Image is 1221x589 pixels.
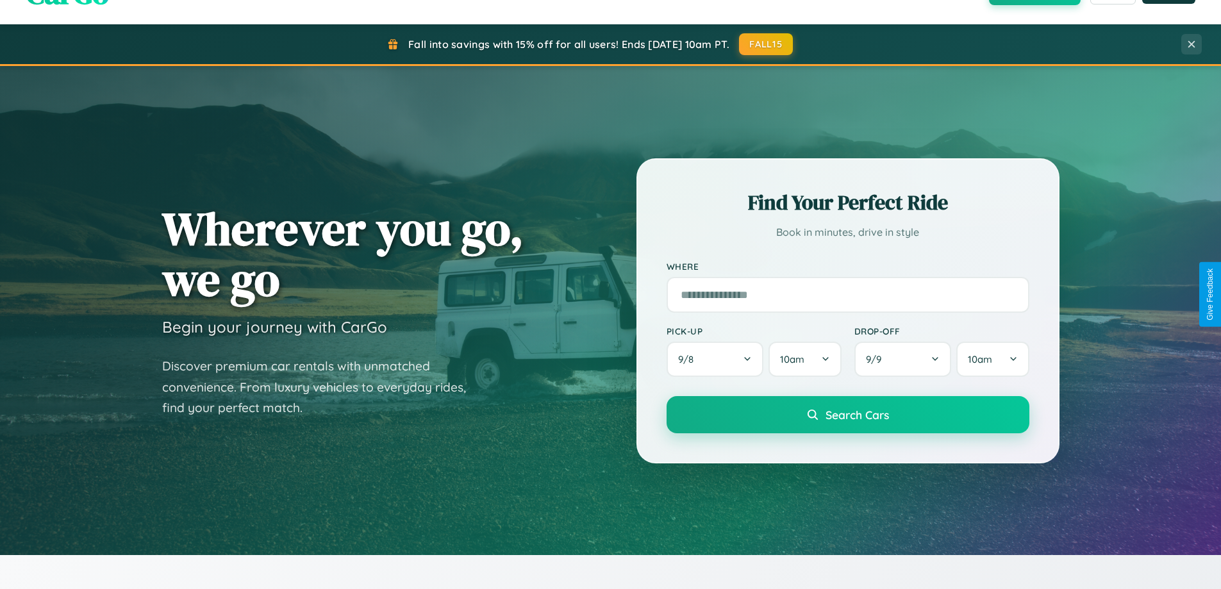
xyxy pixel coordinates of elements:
span: 9 / 9 [866,353,888,365]
h3: Begin your journey with CarGo [162,317,387,336]
button: 9/9 [854,342,952,377]
h1: Wherever you go, we go [162,203,524,304]
span: 10am [968,353,992,365]
span: Search Cars [826,408,889,422]
button: 9/8 [667,342,764,377]
button: 10am [956,342,1029,377]
label: Pick-up [667,326,842,336]
span: Fall into savings with 15% off for all users! Ends [DATE] 10am PT. [408,38,729,51]
p: Discover premium car rentals with unmatched convenience. From luxury vehicles to everyday rides, ... [162,356,483,419]
span: 9 / 8 [678,353,700,365]
button: FALL15 [739,33,793,55]
p: Book in minutes, drive in style [667,223,1029,242]
button: 10am [768,342,841,377]
button: Search Cars [667,396,1029,433]
span: 10am [780,353,804,365]
label: Where [667,261,1029,272]
div: Give Feedback [1206,269,1215,320]
h2: Find Your Perfect Ride [667,188,1029,217]
label: Drop-off [854,326,1029,336]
